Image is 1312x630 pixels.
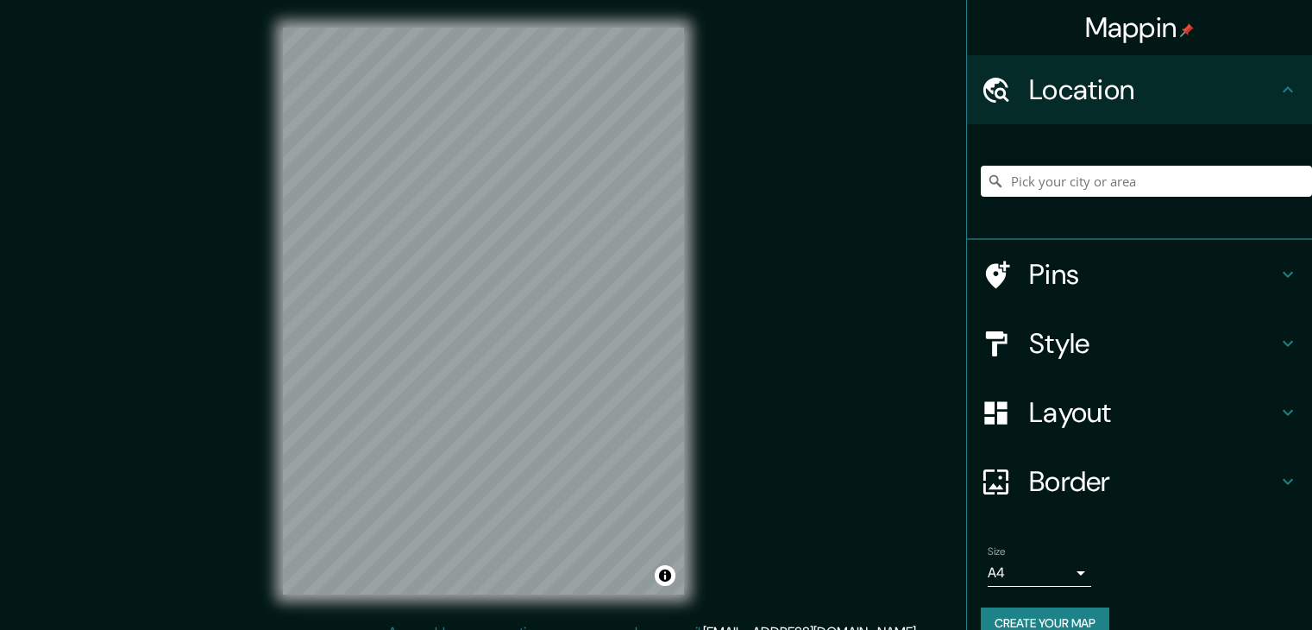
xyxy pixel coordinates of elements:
h4: Location [1029,72,1277,107]
h4: Pins [1029,257,1277,292]
div: Pins [967,240,1312,309]
h4: Mappin [1085,10,1195,45]
h4: Style [1029,326,1277,361]
div: Style [967,309,1312,378]
canvas: Map [283,28,684,595]
h4: Border [1029,464,1277,499]
div: A4 [988,559,1091,587]
input: Pick your city or area [981,166,1312,197]
img: pin-icon.png [1180,23,1194,37]
div: Location [967,55,1312,124]
label: Size [988,545,1006,559]
h4: Layout [1029,395,1277,430]
button: Toggle attribution [655,565,675,586]
div: Layout [967,378,1312,447]
div: Border [967,447,1312,516]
